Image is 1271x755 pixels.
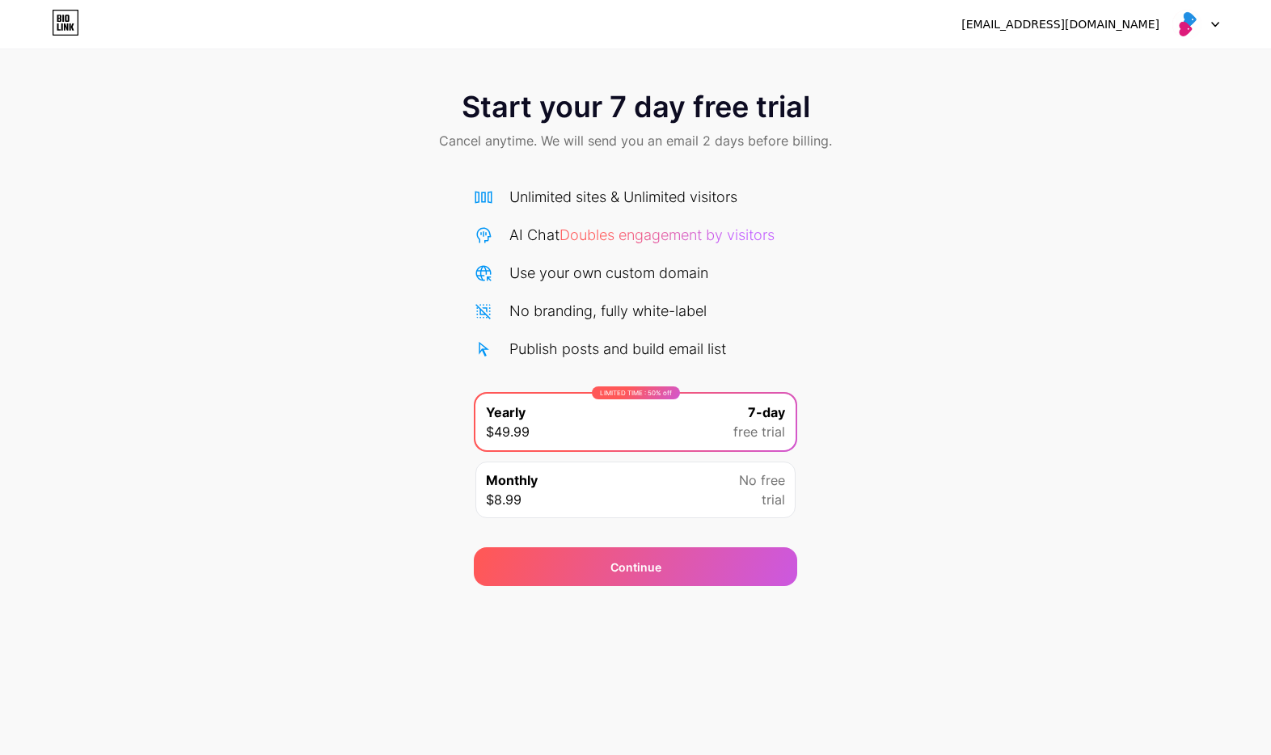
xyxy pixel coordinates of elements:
div: Unlimited sites & Unlimited visitors [509,186,737,208]
div: Continue [610,559,661,576]
div: No branding, fully white-label [509,300,707,322]
div: AI Chat [509,224,775,246]
div: Use your own custom domain [509,262,708,284]
span: free trial [733,422,785,441]
span: Monthly [486,470,538,490]
span: Start your 7 day free trial [462,91,810,123]
span: No free [739,470,785,490]
div: Publish posts and build email list [509,338,726,360]
span: 7-day [748,403,785,422]
span: $49.99 [486,422,530,441]
span: trial [762,490,785,509]
div: LIMITED TIME : 50% off [592,386,680,399]
div: [EMAIL_ADDRESS][DOMAIN_NAME] [961,16,1159,33]
span: Cancel anytime. We will send you an email 2 days before billing. [439,131,832,150]
span: Yearly [486,403,526,422]
span: $8.99 [486,490,521,509]
img: christianconnection [1172,9,1202,40]
span: Doubles engagement by visitors [559,226,775,243]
